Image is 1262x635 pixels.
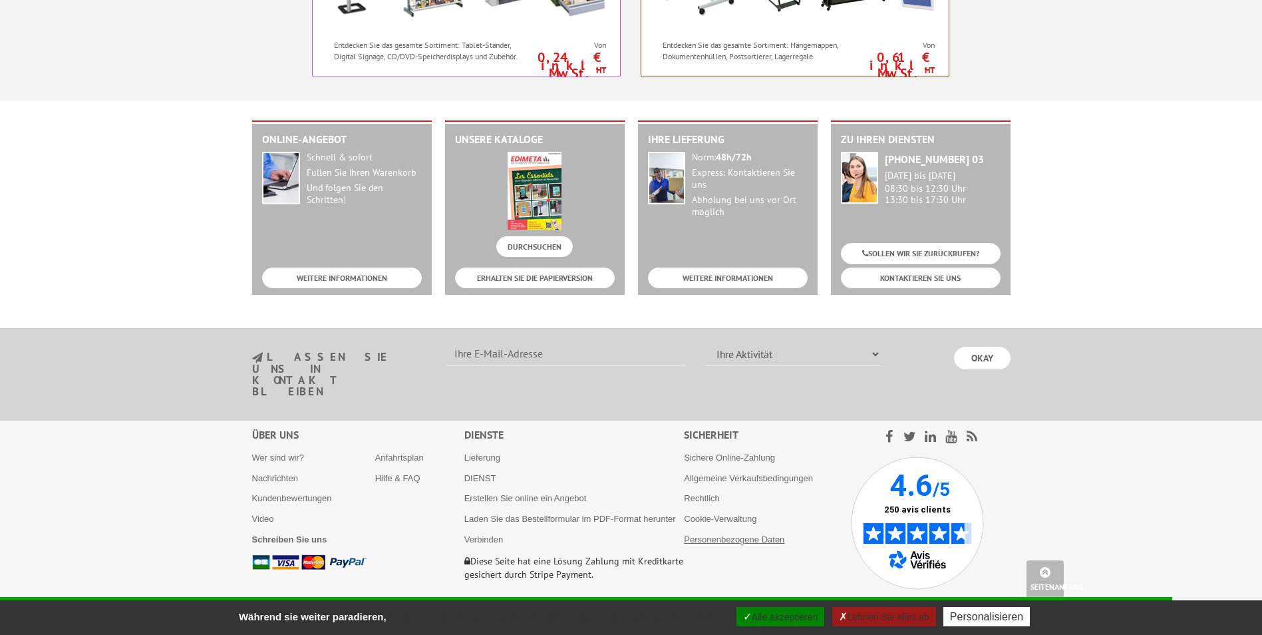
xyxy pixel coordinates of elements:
a: Wer sind wir? [252,453,305,463]
img: Verifizierte Rezensionen - 4,6 von 5 - 250 Kundenbewertungen [851,457,984,590]
strong: 48h/72h [716,151,752,163]
a: DURCHSUCHEN [496,236,573,257]
div: Schnell & sofort [307,152,422,164]
font: 0,61 € inkl. MwSt. [869,49,935,82]
div: Über uns [252,427,464,443]
a: Rechtlich [684,493,719,503]
a: SOLLEN WIR SIE ZURÜCKRUFEN? [841,243,1001,264]
a: Anfahrtsplan [375,453,424,463]
div: Abholung bei uns vor Ort möglich [692,194,808,218]
font: Lehnen Sie alles ab [848,612,929,622]
a: ERHALTEN SIE DIE PAPIERVERSION [455,268,615,288]
span: Von [528,40,607,51]
a: Lieferung [464,453,500,463]
button: Alle akzeptieren [736,607,825,626]
a: Allgemeine Verkaufsbedingungen [684,473,813,483]
a: Seitenanfang [1026,560,1064,615]
h2: Online-Angebot [262,134,422,146]
h2: Ihre Lieferung [648,134,808,146]
div: Sicherheit [684,427,851,443]
img: widget-devis.jpg [262,152,300,204]
span: Von [856,40,935,51]
p: Entdecken Sie das gesamte Sortiment: Hängemappen, Dokumentenhüllen, Postsortierer, Lagerregale. [663,39,852,62]
sup: HT [596,65,606,76]
a: Erstellen Sie online ein Angebot [464,493,587,503]
div: [DATE] bis [DATE] [885,170,1001,182]
font: Sie stimmen der Verwendung von Diensten Dritter zu, die Cookies setzen können [387,612,722,622]
h2: Unsere Kataloge [455,134,615,146]
a: Laden Sie das Bestellformular im PDF-Format herunter [464,514,676,524]
a: DIENST [464,473,496,483]
a: Sichere Online-Zahlung [684,453,775,463]
a: WEITERE INFORMATIONEN [262,268,422,288]
font: Norm: [692,151,752,163]
a: KONTAKTIEREN SIE UNS [841,268,1001,288]
font: Alle akzeptieren [752,612,818,622]
sup: HT [925,65,935,76]
font: Lassen Sie uns in Kontakt bleiben [252,349,389,399]
div: Und folgen Sie den Schritten! [307,182,422,206]
div: Express: Kontaktieren Sie uns [692,167,808,191]
img: widget-livraison.jpg [648,152,685,204]
input: Ihre E-Mail-Adresse [446,343,686,365]
font: SOLLEN WIR SIE ZURÜCKRUFEN? [868,248,979,258]
div: Füllen Sie Ihren Warenkorb [307,167,422,179]
input: OKAY [954,347,1011,369]
img: newsletter.jpg [252,352,263,363]
a: Kundenbewertungen [252,493,332,503]
h2: Zu Ihren Diensten [841,134,1001,146]
img: edimeta.jpeg [508,152,561,230]
strong: Während sie weiter paradieren, [239,611,387,622]
p: Entdecken Sie das gesamte Sortiment: Tablet-Ständer, Digital Signage, CD/DVD-Speicherdisplays und... [334,39,524,62]
a: WEITERE INFORMATIONEN [648,268,808,288]
button: Lehnen Sie alles ab [832,607,936,626]
a: Hilfe & FAQ [375,473,420,483]
button: Anpassen (modales Fenster) [943,607,1030,626]
div: Dienste [464,427,685,443]
a: Schreiben Sie uns [252,534,327,544]
a: Nachrichten [252,473,298,483]
a: Verbinden [464,534,504,544]
font: Diese Seite hat eine Lösung Zahlung mit Kreditkarte gesichert durch Stripe Payment. [464,555,683,580]
img: widget-service.jpg [841,152,878,204]
a: Personenbezogene Daten [684,534,784,544]
font: 08:30 bis 12:30 Uhr 13:30 bis 17:30 Uhr [885,182,966,206]
strong: [PHONE_NUMBER] 03 [885,152,984,166]
a: Video [252,514,274,524]
font: 0,24 € inkl. MwSt. [538,49,606,82]
a: Cookie-Verwaltung [684,514,756,524]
